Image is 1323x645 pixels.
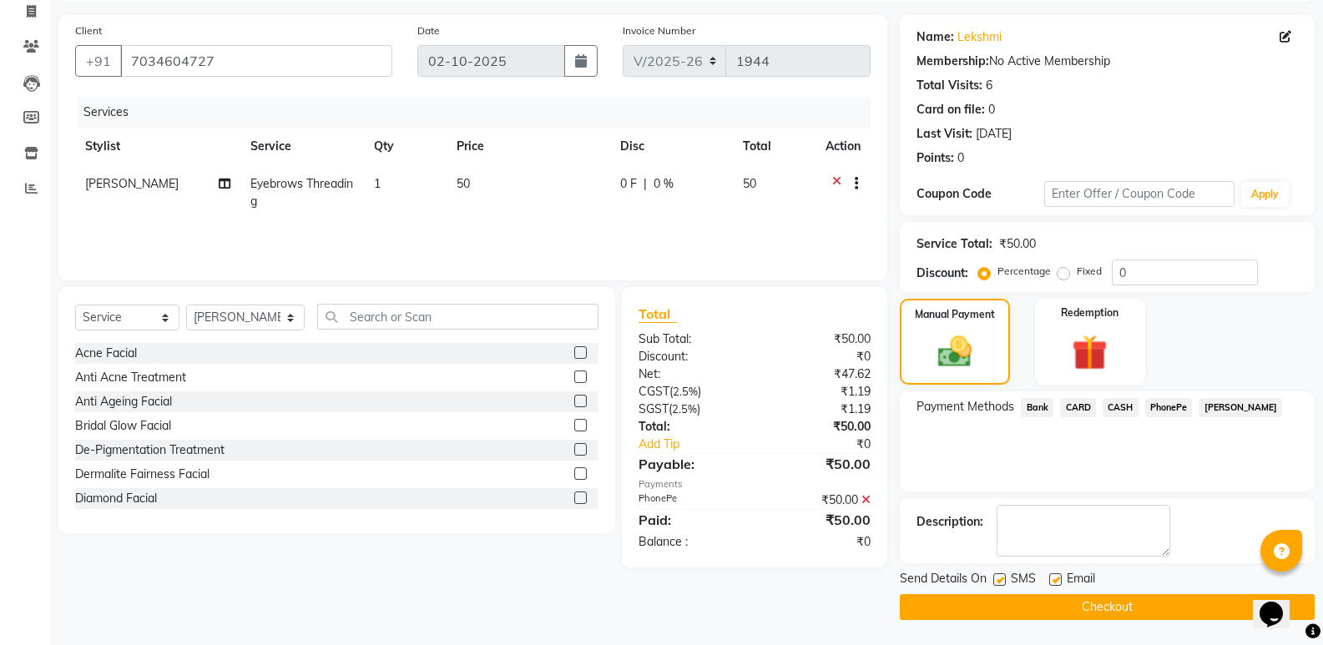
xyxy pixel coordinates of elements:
div: Diamond Facial [75,490,157,507]
span: 2.5% [673,385,698,398]
th: Total [733,128,816,165]
label: Redemption [1061,305,1118,320]
a: Lekshmi [957,28,1002,46]
div: Total Visits: [917,77,982,94]
div: Name: [917,28,954,46]
div: ₹50.00 [755,330,883,348]
div: ₹47.62 [755,365,883,383]
div: Anti Acne Treatment [75,369,186,386]
div: Net: [626,365,755,383]
span: PhonePe [1145,398,1193,417]
div: Payable: [626,454,755,474]
div: ₹1.19 [755,383,883,401]
th: Disc [610,128,734,165]
span: | [644,175,647,193]
div: Anti Ageing Facial [75,393,172,411]
span: Email [1067,570,1095,591]
div: Sub Total: [626,330,755,348]
div: 0 [957,149,964,167]
div: [DATE] [976,125,1012,143]
div: Total: [626,418,755,436]
div: Paid: [626,510,755,530]
img: _gift.svg [1061,330,1118,375]
span: CARD [1060,398,1096,417]
th: Stylist [75,128,240,165]
div: PhonePe [626,491,755,509]
div: ₹50.00 [999,235,1036,253]
a: Add Tip [626,436,776,453]
span: [PERSON_NAME] [85,176,179,191]
div: Last Visit: [917,125,972,143]
th: Action [816,128,871,165]
label: Client [75,23,102,38]
div: No Active Membership [917,53,1298,70]
th: Price [447,128,610,165]
div: Card on file: [917,101,985,118]
div: ₹0 [755,533,883,551]
button: Apply [1241,182,1289,207]
div: ( ) [626,401,755,418]
div: De-Pigmentation Treatment [75,441,225,459]
div: Coupon Code [917,185,1043,203]
th: Service [240,128,364,165]
span: Payment Methods [917,398,1014,416]
div: Service Total: [917,235,992,253]
input: Enter Offer / Coupon Code [1044,181,1235,207]
input: Search by Name/Mobile/Email/Code [120,45,392,77]
div: ₹50.00 [755,418,883,436]
div: 6 [986,77,992,94]
div: 0 [988,101,995,118]
label: Percentage [997,264,1051,279]
div: ( ) [626,383,755,401]
span: Eyebrows Threading [250,176,353,209]
div: Discount: [626,348,755,365]
span: 1 [374,176,381,191]
span: [PERSON_NAME] [1199,398,1282,417]
div: Acne Facial [75,345,137,362]
span: CGST [639,384,669,399]
span: Bank [1021,398,1053,417]
div: ₹1.19 [755,401,883,418]
label: Invoice Number [623,23,695,38]
div: ₹50.00 [755,491,883,509]
span: 0 % [654,175,674,193]
input: Search or Scan [317,304,598,330]
label: Fixed [1077,264,1102,279]
span: Total [639,305,677,323]
label: Date [417,23,440,38]
div: Dermalite Fairness Facial [75,466,210,483]
div: Bridal Glow Facial [75,417,171,435]
span: 50 [457,176,470,191]
span: 50 [743,176,756,191]
div: ₹0 [776,436,883,453]
div: ₹0 [755,348,883,365]
div: Services [77,97,883,128]
iframe: chat widget [1253,578,1306,628]
span: CASH [1103,398,1139,417]
div: Payments [639,477,871,491]
div: Balance : [626,533,755,551]
button: +91 [75,45,122,77]
span: 2.5% [672,402,697,416]
button: Checkout [900,594,1315,620]
span: SMS [1011,570,1036,591]
span: Send Details On [900,570,987,591]
span: SGST [639,401,669,416]
span: 0 F [620,175,637,193]
img: _cash.svg [927,332,982,371]
div: Membership: [917,53,989,70]
label: Manual Payment [915,307,995,322]
div: ₹50.00 [755,454,883,474]
div: Discount: [917,265,968,282]
div: Description: [917,513,983,531]
div: ₹50.00 [755,510,883,530]
th: Qty [364,128,447,165]
div: Points: [917,149,954,167]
